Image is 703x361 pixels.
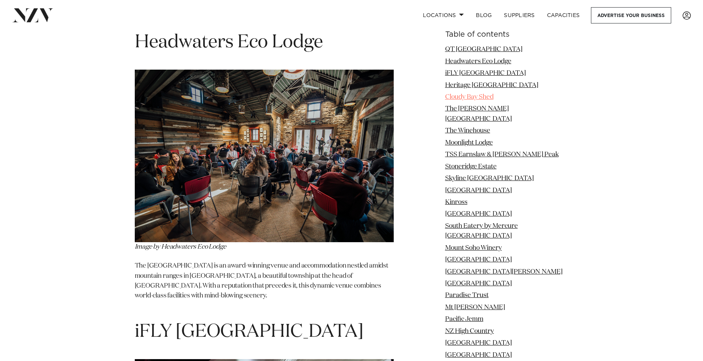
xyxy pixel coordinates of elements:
[445,70,526,76] a: iFLY [GEOGRAPHIC_DATA]
[445,163,497,170] a: Stoneridge Estate
[498,7,541,23] a: SUPPLIERS
[135,31,394,54] h1: Headwaters Eco Lodge
[445,352,512,358] a: [GEOGRAPHIC_DATA]
[445,94,494,100] a: Cloudy Bay Shed
[445,292,489,299] a: Paradise Trust
[445,199,468,205] a: Kinross
[445,244,502,251] a: Mount Soho Winery
[445,31,569,39] h6: Table of contents
[445,106,512,122] a: The [PERSON_NAME][GEOGRAPHIC_DATA]
[12,8,53,22] img: nzv-logo.png
[445,328,494,335] a: NZ High Country
[591,7,671,23] a: Advertise your business
[445,46,522,53] a: QT [GEOGRAPHIC_DATA]
[445,82,538,88] a: Heritage [GEOGRAPHIC_DATA]
[417,7,470,23] a: Locations
[445,58,511,64] a: Headwaters Eco Lodge
[445,223,518,239] a: South Eatery by Mercure [GEOGRAPHIC_DATA]
[445,304,505,311] a: Mt [PERSON_NAME]
[445,257,512,263] a: [GEOGRAPHIC_DATA]
[470,7,498,23] a: BLOG
[445,268,563,275] a: [GEOGRAPHIC_DATA][PERSON_NAME]
[445,340,512,346] a: [GEOGRAPHIC_DATA]
[445,211,512,217] a: [GEOGRAPHIC_DATA]
[445,175,534,182] a: Skyline [GEOGRAPHIC_DATA]
[445,316,483,322] a: Pacific Jemm
[445,187,512,193] a: [GEOGRAPHIC_DATA]
[135,244,226,250] em: Image by Headwaters Eco Lodge
[445,280,512,287] a: [GEOGRAPHIC_DATA]
[445,128,490,134] a: The Winehouse
[541,7,586,23] a: Capacities
[445,151,559,158] a: TSS Earnslaw & [PERSON_NAME] Peak
[135,261,394,311] p: The [GEOGRAPHIC_DATA] is an award-winning venue and accommodation nestled amidst mountain ranges ...
[445,140,493,146] a: Moonlight Lodge
[135,320,394,344] h1: iFLY [GEOGRAPHIC_DATA]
